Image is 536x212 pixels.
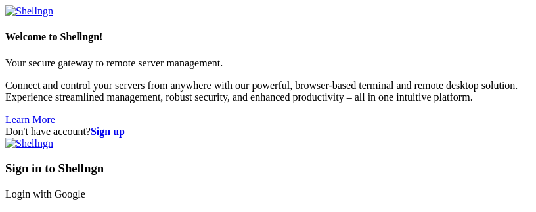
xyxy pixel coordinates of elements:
p: Your secure gateway to remote server management. [5,57,531,69]
img: Shellngn [5,138,53,149]
p: Connect and control your servers from anywhere with our powerful, browser-based terminal and remo... [5,80,531,103]
a: Login with Google [5,188,85,199]
h3: Sign in to Shellngn [5,161,531,176]
a: Sign up [91,126,125,137]
img: Shellngn [5,5,53,17]
a: Learn More [5,114,55,125]
div: Don't have account? [5,126,531,138]
h4: Welcome to Shellngn! [5,31,531,43]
